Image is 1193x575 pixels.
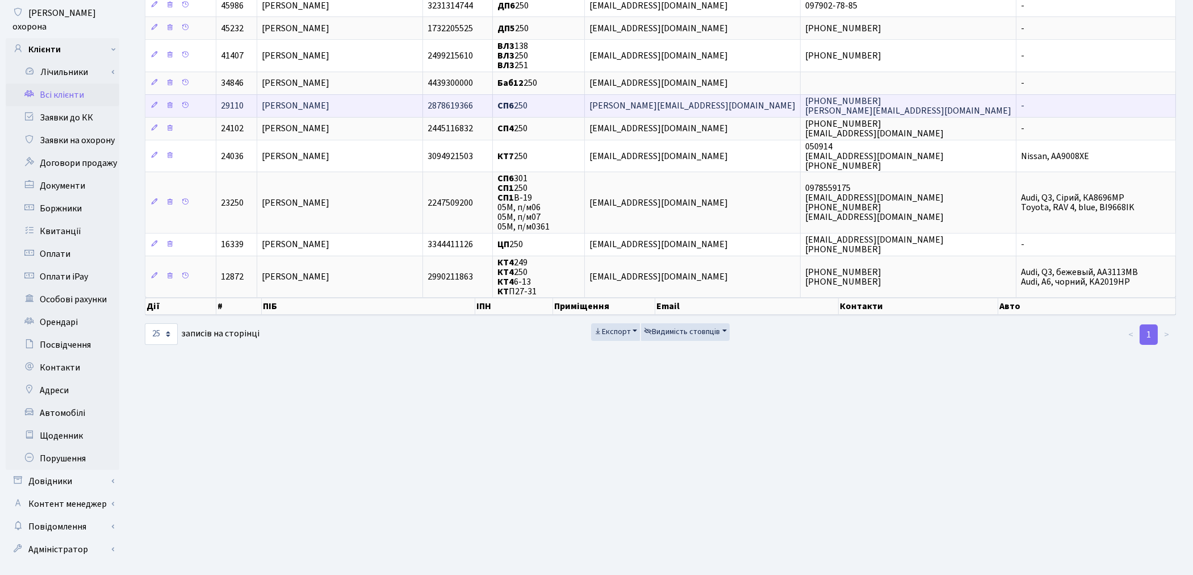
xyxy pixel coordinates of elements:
span: 3094921503 [428,150,473,163]
span: [EMAIL_ADDRESS][DOMAIN_NAME] [589,239,728,251]
button: Експорт [591,323,641,341]
span: - [1021,239,1024,251]
button: Видимість стовпців [641,323,730,341]
a: Автомобілі [6,402,119,424]
span: [EMAIL_ADDRESS][DOMAIN_NAME] [PHONE_NUMBER] [805,234,944,256]
span: 250 [497,100,528,113]
a: [PERSON_NAME] охорона [6,2,119,38]
span: 250 [497,239,523,251]
b: КТ4 [497,266,514,278]
span: [EMAIL_ADDRESS][DOMAIN_NAME] [589,22,728,35]
span: [PERSON_NAME] [262,270,329,283]
a: Документи [6,174,119,197]
span: Видимість стовпців [644,326,720,338]
b: КТ4 [497,256,514,269]
span: [PERSON_NAME] [262,77,329,90]
span: [PHONE_NUMBER] [805,22,881,35]
span: 0978559175 [EMAIL_ADDRESS][DOMAIN_NAME] [PHONE_NUMBER] [EMAIL_ADDRESS][DOMAIN_NAME] [805,182,944,223]
span: 24036 [221,150,244,163]
span: 34846 [221,77,244,90]
span: 45232 [221,22,244,35]
th: ІПН [475,298,553,315]
span: - [1021,123,1024,135]
span: 4439300000 [428,77,473,90]
span: 3344411126 [428,239,473,251]
b: КТ4 [497,276,514,288]
b: ВЛ3 [497,40,514,52]
span: [EMAIL_ADDRESS][DOMAIN_NAME] [589,77,728,90]
span: Експорт [594,326,631,338]
span: 301 250 В-19 05М, п/м06 05М, п/м07 05М, п/м0361 [497,172,550,234]
span: [PERSON_NAME] [262,197,329,209]
a: Договори продажу [6,152,119,174]
span: [EMAIL_ADDRESS][DOMAIN_NAME] [589,49,728,62]
b: ВЛ3 [497,60,514,72]
b: Баб12 [497,77,524,90]
b: СП1 [497,182,514,194]
span: 1732205525 [428,22,473,35]
b: СП4 [497,123,514,135]
th: # [216,298,262,315]
span: 41407 [221,49,244,62]
th: Email [655,298,839,315]
span: 12872 [221,270,244,283]
span: [PHONE_NUMBER] [PHONE_NUMBER] [805,266,881,288]
span: [EMAIL_ADDRESS][DOMAIN_NAME] [589,270,728,283]
span: [PERSON_NAME] [262,100,329,113]
span: 2990211863 [428,270,473,283]
span: - [1021,77,1024,90]
span: 24102 [221,123,244,135]
b: СП6 [497,100,514,113]
span: [EMAIL_ADDRESS][DOMAIN_NAME] [589,150,728,163]
a: Повідомлення [6,515,119,538]
a: Квитанції [6,220,119,243]
span: 2878619366 [428,100,473,113]
a: Заявки на охорону [6,129,119,152]
span: [PERSON_NAME][EMAIL_ADDRESS][DOMAIN_NAME] [589,100,796,113]
th: Авто [998,298,1176,315]
b: КТ7 [497,150,514,163]
th: Приміщення [553,298,655,315]
span: [PHONE_NUMBER] [PERSON_NAME][EMAIL_ADDRESS][DOMAIN_NAME] [805,95,1011,117]
a: Боржники [6,197,119,220]
a: Контакти [6,356,119,379]
a: Довідники [6,470,119,493]
a: Посвідчення [6,334,119,356]
span: 29110 [221,100,244,113]
span: 250 [497,77,537,90]
b: ВЛ3 [497,49,514,62]
span: 2247509200 [428,197,473,209]
span: [PHONE_NUMBER] [EMAIL_ADDRESS][DOMAIN_NAME] [805,118,944,140]
span: [PERSON_NAME] [262,239,329,251]
span: [EMAIL_ADDRESS][DOMAIN_NAME] [589,197,728,209]
span: 250 [497,22,529,35]
b: СП6 [497,172,514,185]
th: Контакти [839,298,998,315]
a: Адміністратор [6,538,119,561]
a: 1 [1140,324,1158,345]
span: 2499215610 [428,49,473,62]
b: ДП5 [497,22,515,35]
label: записів на сторінці [145,323,259,345]
span: 138 250 251 [497,40,528,72]
a: Орендарі [6,311,119,334]
span: 16339 [221,239,244,251]
th: Дії [145,298,216,315]
a: Оплати iPay [6,265,119,288]
span: 23250 [221,197,244,209]
span: 250 [497,123,528,135]
a: Щоденник [6,424,119,447]
th: ПІБ [262,298,475,315]
a: Адреси [6,379,119,402]
a: Всі клієнти [6,84,119,106]
span: [EMAIL_ADDRESS][DOMAIN_NAME] [589,123,728,135]
span: Audi, Q3, Сірий, КА8696МР Toyota, RAV 4, blue, BI9668ІK [1021,191,1135,214]
a: Лічильники [13,61,119,84]
span: - [1021,100,1024,113]
span: [PHONE_NUMBER] [805,49,881,62]
span: [PERSON_NAME] [262,123,329,135]
a: Контент менеджер [6,493,119,515]
span: - [1021,22,1024,35]
a: Оплати [6,243,119,265]
span: 249 250 6-13 П27-31 [497,256,537,298]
